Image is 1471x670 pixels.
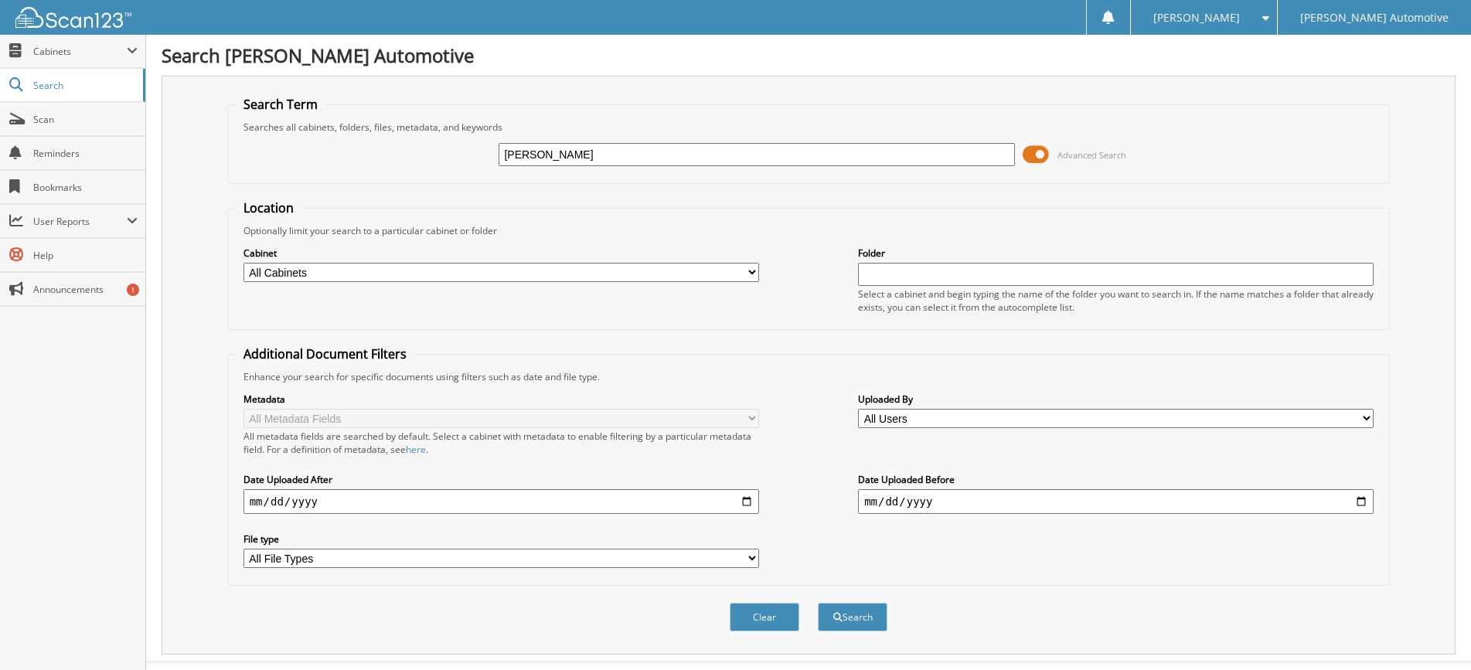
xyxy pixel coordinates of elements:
span: Bookmarks [33,181,138,194]
div: All metadata fields are searched by default. Select a cabinet with metadata to enable filtering b... [243,430,759,456]
div: Enhance your search for specific documents using filters such as date and file type. [236,370,1382,383]
label: Metadata [243,393,759,406]
legend: Additional Document Filters [236,345,414,362]
div: Select a cabinet and begin typing the name of the folder you want to search in. If the name match... [858,287,1374,314]
iframe: Chat Widget [1394,596,1471,670]
input: end [858,489,1374,514]
div: Optionally limit your search to a particular cabinet or folder [236,224,1382,237]
span: [PERSON_NAME] Automotive [1300,13,1449,22]
label: Folder [858,247,1374,260]
span: Reminders [33,147,138,160]
span: Help [33,249,138,262]
span: Cabinets [33,45,127,58]
button: Clear [730,603,799,631]
legend: Search Term [236,96,325,113]
img: scan123-logo-white.svg [15,7,131,28]
span: User Reports [33,215,127,228]
button: Search [818,603,887,631]
input: start [243,489,759,514]
label: Date Uploaded Before [858,473,1374,486]
div: 1 [127,284,139,296]
label: File type [243,532,759,546]
span: [PERSON_NAME] [1153,13,1240,22]
h1: Search [PERSON_NAME] Automotive [162,43,1456,68]
span: Scan [33,113,138,126]
label: Date Uploaded After [243,473,759,486]
span: Search [33,79,135,92]
legend: Location [236,199,301,216]
span: Announcements [33,283,138,296]
div: Searches all cabinets, folders, files, metadata, and keywords [236,121,1382,134]
label: Uploaded By [858,393,1374,406]
span: Advanced Search [1057,149,1126,161]
a: here [406,443,426,456]
label: Cabinet [243,247,759,260]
